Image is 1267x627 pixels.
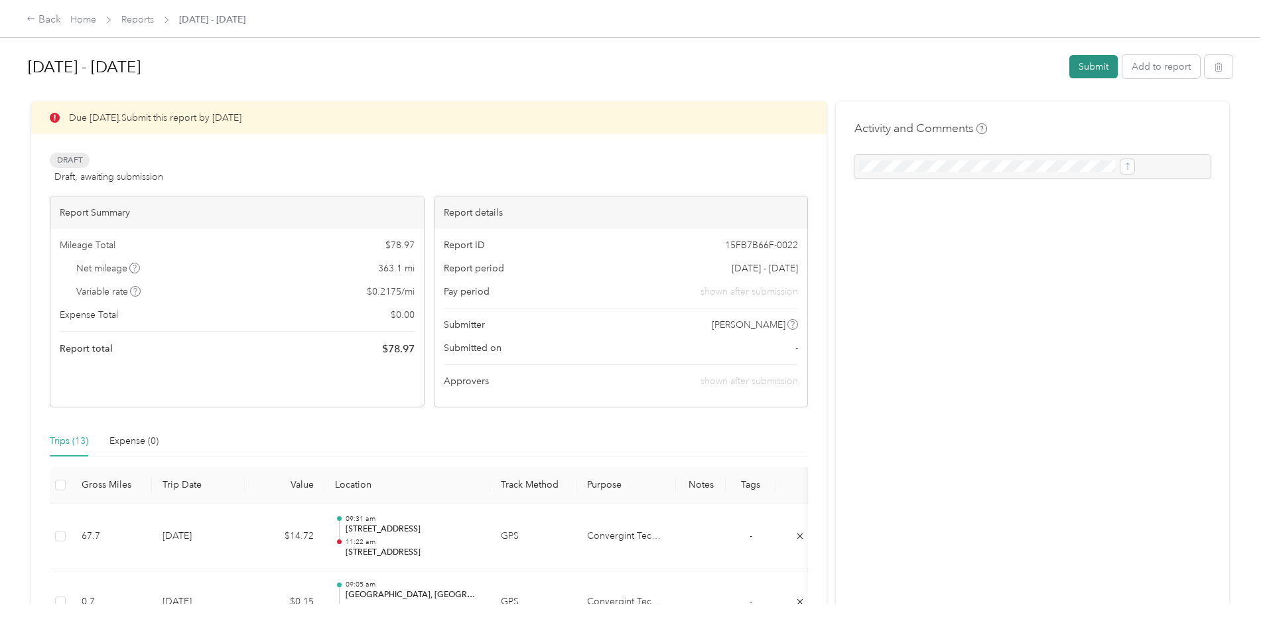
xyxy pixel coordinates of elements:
[346,603,480,612] p: 09:18 am
[324,467,490,504] th: Location
[750,530,752,541] span: -
[444,261,504,275] span: Report period
[31,102,827,134] div: Due [DATE]. Submit this report by [DATE]
[60,238,115,252] span: Mileage Total
[27,12,61,28] div: Back
[76,285,141,299] span: Variable rate
[444,238,485,252] span: Report ID
[490,504,576,570] td: GPS
[676,467,726,504] th: Notes
[245,467,324,504] th: Value
[346,523,480,535] p: [STREET_ADDRESS]
[444,341,501,355] span: Submitted on
[434,196,808,229] div: Report details
[71,467,152,504] th: Gross Miles
[725,238,798,252] span: 15FB7B66F-0022
[712,318,785,332] span: [PERSON_NAME]
[378,261,415,275] span: 363.1 mi
[444,374,489,388] span: Approvers
[179,13,245,27] span: [DATE] - [DATE]
[346,514,480,523] p: 09:31 am
[50,196,424,229] div: Report Summary
[854,120,987,137] h4: Activity and Comments
[346,580,480,589] p: 09:05 am
[346,547,480,559] p: [STREET_ADDRESS]
[109,434,159,449] div: Expense (0)
[1069,55,1118,78] button: Submit
[76,261,141,275] span: Net mileage
[795,341,798,355] span: -
[576,504,676,570] td: Convergint Technologies
[490,467,576,504] th: Track Method
[152,504,245,570] td: [DATE]
[60,342,113,356] span: Report total
[382,341,415,357] span: $ 78.97
[346,589,480,601] p: [GEOGRAPHIC_DATA], [GEOGRAPHIC_DATA]
[121,14,154,25] a: Reports
[50,434,88,449] div: Trips (13)
[576,467,676,504] th: Purpose
[70,14,96,25] a: Home
[732,261,798,275] span: [DATE] - [DATE]
[28,51,1060,83] h1: Sep 1 - 30, 2025
[726,467,775,504] th: Tags
[750,596,752,607] span: -
[385,238,415,252] span: $ 78.97
[391,308,415,322] span: $ 0.00
[60,308,118,322] span: Expense Total
[700,376,798,387] span: shown after submission
[700,285,798,299] span: shown after submission
[367,285,415,299] span: $ 0.2175 / mi
[1122,55,1200,78] button: Add to report
[346,537,480,547] p: 11:22 am
[50,153,90,168] span: Draft
[1193,553,1267,627] iframe: Everlance-gr Chat Button Frame
[152,467,245,504] th: Trip Date
[444,285,490,299] span: Pay period
[444,318,485,332] span: Submitter
[245,504,324,570] td: $14.72
[71,504,152,570] td: 67.7
[54,170,163,184] span: Draft, awaiting submission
